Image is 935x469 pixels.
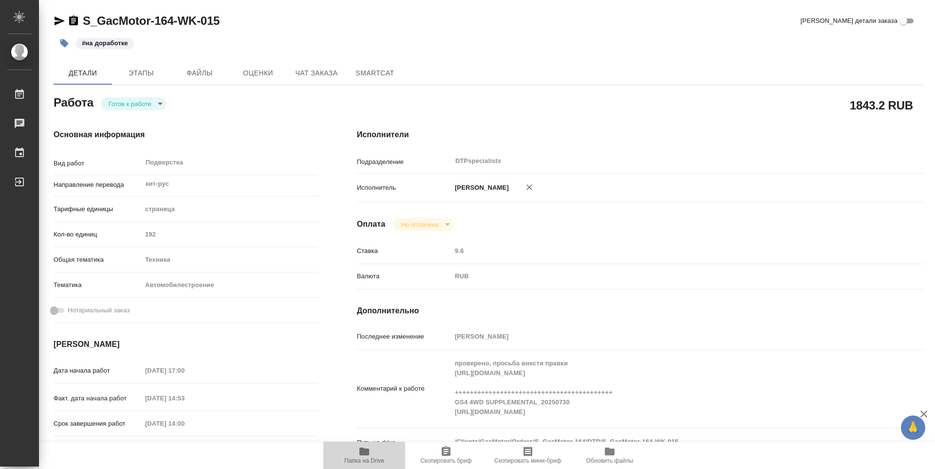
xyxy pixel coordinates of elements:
[586,457,634,464] span: Обновить файлы
[142,416,227,431] input: Пустое поле
[176,67,223,79] span: Файлы
[357,305,924,317] h4: Дополнительно
[142,363,227,378] input: Пустое поле
[83,14,220,27] a: S_GacMotor-164-WK-015
[118,67,165,79] span: Этапы
[68,306,130,315] span: Нотариальный заказ
[905,417,921,438] span: 🙏
[451,183,509,193] p: [PERSON_NAME]
[59,67,106,79] span: Детали
[487,442,569,469] button: Скопировать мини-бриф
[405,442,487,469] button: Скопировать бриф
[451,355,877,420] textarea: проверено, просьба внести правки [URL][DOMAIN_NAME] ++++++++++++++++++++++++++++++++++++++++++ GS...
[323,442,405,469] button: Папка на Drive
[451,433,877,450] textarea: /Clients/GacMotor/Orders/S_GacMotor-164/DTP/S_GacMotor-164-WK-015
[54,129,318,141] h4: Основная информация
[54,419,142,429] p: Срок завершения работ
[54,366,142,376] p: Дата начала работ
[901,415,925,440] button: 🙏
[54,280,142,290] p: Тематика
[142,201,318,217] div: страница
[142,391,227,405] input: Пустое поле
[357,183,451,193] p: Исполнитель
[357,218,386,230] h4: Оплата
[54,15,65,27] button: Скопировать ссылку для ЯМессенджера
[54,230,142,239] p: Кол-во единиц
[344,457,384,464] span: Папка на Drive
[398,220,441,229] button: Не оплачена
[494,457,561,464] span: Скопировать мини-бриф
[293,67,340,79] span: Чат заказа
[357,157,451,167] p: Подразделение
[357,384,451,394] p: Комментарий к работе
[357,271,451,281] p: Валюта
[451,329,877,343] input: Пустое поле
[54,180,142,190] p: Направление перевода
[54,255,142,265] p: Общая тематика
[235,67,281,79] span: Оценки
[54,394,142,403] p: Факт. дата начала работ
[101,97,166,110] div: Готов к работе
[106,100,154,108] button: Готов к работе
[357,129,924,141] h4: Исполнители
[54,339,318,350] h4: [PERSON_NAME]
[54,159,142,168] p: Вид работ
[68,15,79,27] button: Скопировать ссылку
[420,457,471,464] span: Скопировать бриф
[54,204,142,214] p: Тарифные единицы
[142,227,318,241] input: Пустое поле
[569,442,651,469] button: Обновить файлы
[451,244,877,258] input: Пустое поле
[352,67,398,79] span: SmartCat
[54,33,75,54] button: Добавить тэг
[451,268,877,285] div: RUB
[82,38,128,48] p: #на доработке
[850,97,913,113] h2: 1843.2 RUB
[54,93,93,110] h2: Работа
[801,16,898,26] span: [PERSON_NAME] детали заказа
[519,177,540,198] button: Удалить исполнителя
[357,438,451,448] p: Путь на drive
[393,218,453,231] div: Готов к работе
[142,277,318,293] div: Автомобилестроение
[75,38,135,47] span: на доработке
[357,246,451,256] p: Ставка
[357,332,451,342] p: Последнее изменение
[142,252,318,268] div: Техника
